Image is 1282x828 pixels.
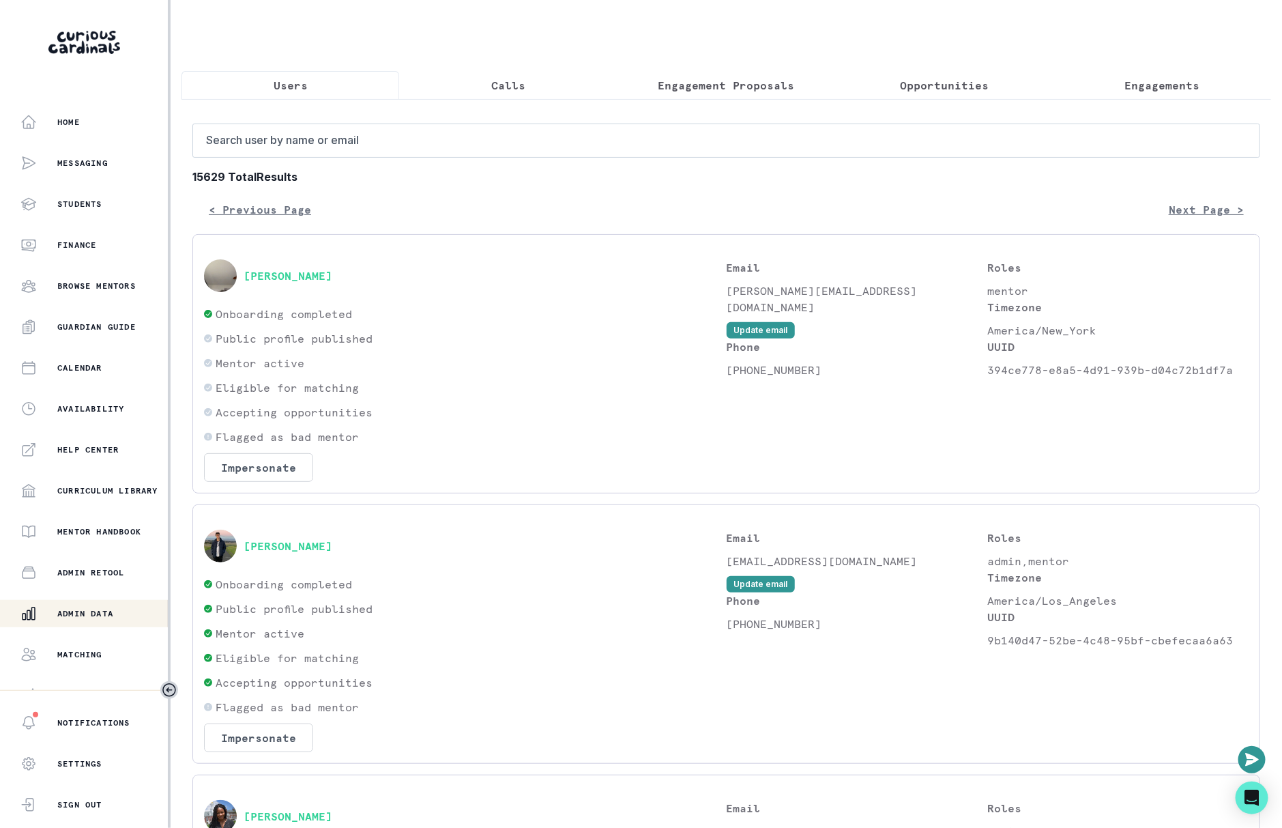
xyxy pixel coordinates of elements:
[204,724,313,752] button: Impersonate
[192,169,1260,185] b: 15629 Total Results
[216,576,352,593] p: Onboarding completed
[244,539,332,553] button: [PERSON_NAME]
[57,717,130,728] p: Notifications
[57,485,158,496] p: Curriculum Library
[987,593,1249,609] p: America/Los_Angeles
[57,158,108,169] p: Messaging
[987,800,1249,816] p: Roles
[57,117,80,128] p: Home
[727,283,988,315] p: [PERSON_NAME][EMAIL_ADDRESS][DOMAIN_NAME]
[57,608,113,619] p: Admin Data
[57,281,136,291] p: Browse Mentors
[216,699,359,715] p: Flagged as bad mentor
[1236,782,1268,814] div: Open Intercom Messenger
[244,269,332,283] button: [PERSON_NAME]
[1152,196,1260,223] button: Next Page >
[727,339,988,355] p: Phone
[216,429,359,445] p: Flagged as bad mentor
[160,681,178,699] button: Toggle sidebar
[57,199,102,210] p: Students
[216,355,304,371] p: Mentor active
[727,576,795,593] button: Update email
[48,31,120,54] img: Curious Cardinals Logo
[727,553,988,569] p: [EMAIL_ADDRESS][DOMAIN_NAME]
[216,625,304,642] p: Mentor active
[57,758,102,769] p: Settings
[987,322,1249,339] p: America/New_York
[987,553,1249,569] p: admin,mentor
[216,330,373,347] p: Public profile published
[1124,77,1199,94] p: Engagements
[987,609,1249,625] p: UUID
[987,259,1249,276] p: Roles
[727,530,988,546] p: Email
[987,530,1249,546] p: Roles
[727,362,988,378] p: [PHONE_NUMBER]
[987,339,1249,355] p: UUID
[216,674,373,691] p: Accepting opportunities
[727,593,988,609] p: Phone
[987,283,1249,299] p: mentor
[57,444,119,455] p: Help Center
[491,77,525,94] p: Calls
[57,649,102,660] p: Matching
[216,306,352,322] p: Onboarding completed
[987,569,1249,586] p: Timezone
[900,77,989,94] p: Opportunities
[244,810,332,823] button: [PERSON_NAME]
[216,650,359,666] p: Eligible for matching
[987,632,1249,648] p: 9b140d47-52be-4c48-95bf-cbefecaa6a63
[57,567,124,578] p: Admin Retool
[57,526,141,537] p: Mentor Handbook
[57,322,136,332] p: Guardian Guide
[727,800,988,816] p: Email
[57,362,102,373] p: Calendar
[57,240,96,251] p: Finance
[57,799,102,810] p: Sign Out
[987,299,1249,315] p: Timezone
[727,259,988,276] p: Email
[192,196,327,223] button: < Previous Page
[204,453,313,482] button: Impersonate
[57,403,124,414] p: Availability
[727,322,795,339] button: Update email
[216,380,359,396] p: Eligible for matching
[727,616,988,632] p: [PHONE_NUMBER]
[1238,746,1266,773] button: Open or close messaging widget
[274,77,308,94] p: Users
[987,362,1249,378] p: 394ce778-e8a5-4d91-939b-d04c72b1df7a
[216,601,373,617] p: Public profile published
[216,404,373,420] p: Accepting opportunities
[658,77,795,94] p: Engagement Proposals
